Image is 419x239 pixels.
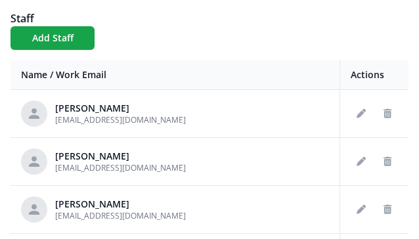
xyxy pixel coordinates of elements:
[351,103,372,124] button: Edit staff
[11,60,340,90] th: Name / Work Email
[55,102,186,115] div: [PERSON_NAME]
[55,210,186,221] span: [EMAIL_ADDRESS][DOMAIN_NAME]
[377,199,398,220] button: Delete staff
[55,114,186,125] span: [EMAIL_ADDRESS][DOMAIN_NAME]
[55,198,186,211] div: [PERSON_NAME]
[377,103,398,124] button: Delete staff
[11,11,408,26] h1: Staff
[340,60,409,90] th: Actions
[55,150,186,163] div: [PERSON_NAME]
[377,151,398,172] button: Delete staff
[55,162,186,173] span: [EMAIL_ADDRESS][DOMAIN_NAME]
[11,26,95,50] button: Add Staff
[351,151,372,172] button: Edit staff
[351,199,372,220] button: Edit staff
